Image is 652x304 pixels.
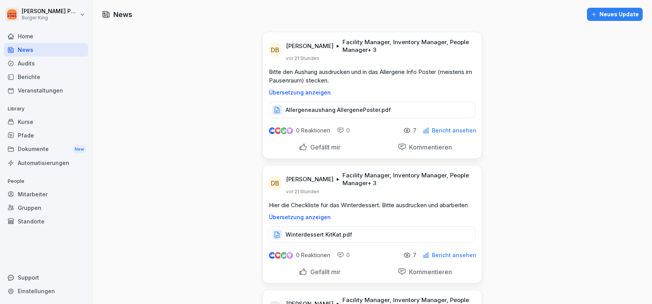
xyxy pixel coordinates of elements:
p: Gefällt mir [307,143,341,151]
p: Winterdessert KitKat.pdf [286,231,352,239]
img: inspiring [286,252,293,259]
img: like [269,252,276,258]
a: Veranstaltungen [4,84,88,97]
img: inspiring [286,127,293,134]
a: Allergeneaushang AllergenePoster.pdf [269,108,476,116]
p: 7 [413,252,416,258]
h1: News [113,9,132,20]
img: love [275,252,281,258]
button: Neues Update [587,8,643,21]
a: Einstellungen [4,284,88,298]
p: People [4,175,88,187]
p: Hier die Checkliste für das Winterdessert. Bitte ausdrucken und abarbeiten [269,201,476,210]
a: Kurse [4,115,88,129]
a: Winterdessert KitKat.pdf [269,233,476,241]
p: vor 21 Stunden [286,55,319,62]
div: Neues Update [591,10,639,19]
div: Dokumente [4,142,88,156]
img: like [269,127,276,134]
p: 0 Reaktionen [296,252,330,258]
p: 7 [413,127,416,134]
a: DokumenteNew [4,142,88,156]
p: Bitte den Aushang ausdrucken und in das Allergene Info Poster (meistens im Pausenraum) stecken. [269,68,476,85]
p: Übersetzung anzeigen [269,89,476,96]
div: Support [4,271,88,284]
div: 0 [337,251,350,259]
div: New [73,145,86,154]
a: News [4,43,88,57]
a: Mitarbeiter [4,187,88,201]
p: Bericht ansehen [432,252,476,258]
img: celebrate [281,252,287,259]
p: Kommentieren [406,143,452,151]
p: [PERSON_NAME] [286,175,334,183]
a: Pfade [4,129,88,142]
a: Gruppen [4,201,88,215]
a: Home [4,29,88,43]
a: Berichte [4,70,88,84]
p: Bericht ansehen [432,127,476,134]
img: celebrate [281,127,287,134]
p: Übersetzung anzeigen [269,214,476,220]
p: Allergeneaushang AllergenePoster.pdf [286,106,391,114]
div: DB [268,43,282,57]
p: Kommentieren [406,268,452,276]
p: Burger King [22,15,78,21]
p: [PERSON_NAME] Pandiloska [22,8,78,15]
div: DB [268,176,282,190]
p: 0 Reaktionen [296,127,330,134]
a: Audits [4,57,88,70]
p: [PERSON_NAME] [286,42,334,50]
a: Standorte [4,215,88,228]
p: Gefällt mir [307,268,341,276]
p: Library [4,103,88,115]
img: love [275,128,281,134]
div: 0 [337,127,350,134]
p: Facility Manager, Inventory Manager, People Manager + 3 [342,38,472,54]
p: vor 21 Stunden [286,189,319,195]
a: Automatisierungen [4,156,88,170]
p: Facility Manager, Inventory Manager, People Manager + 3 [342,172,472,187]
